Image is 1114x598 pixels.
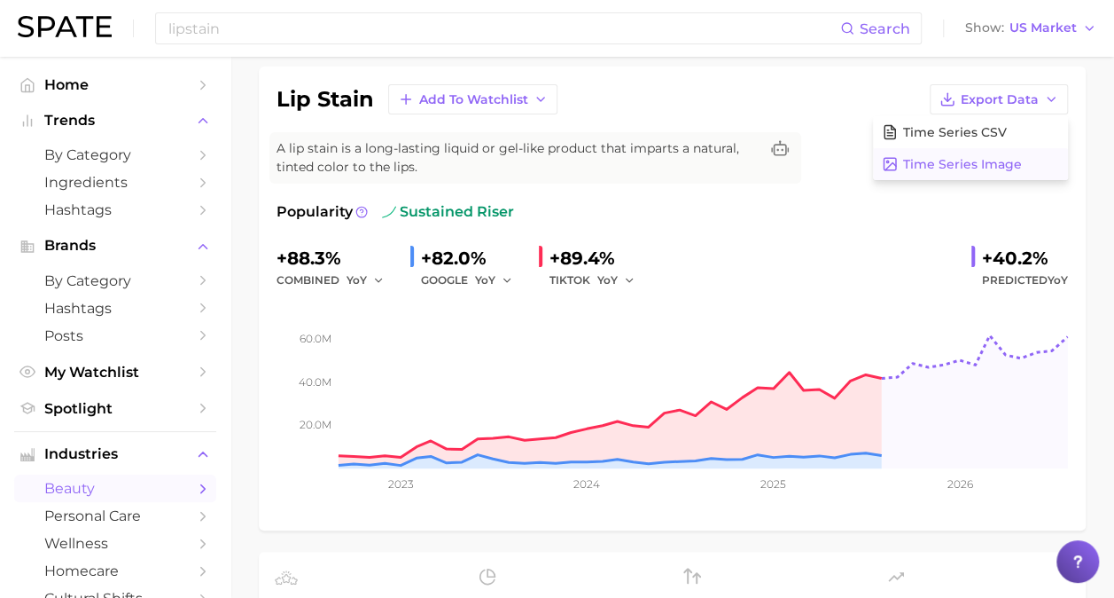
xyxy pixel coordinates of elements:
[549,270,647,291] div: TIKTOK
[873,116,1068,180] div: Export Data
[14,530,216,557] a: wellness
[44,238,186,254] span: Brands
[277,270,396,291] div: combined
[597,272,618,287] span: YoY
[421,270,525,291] div: GOOGLE
[167,13,840,43] input: Search here for a brand, industry, or ingredient
[347,272,367,287] span: YoY
[475,270,513,291] button: YoY
[44,508,186,524] span: personal care
[419,92,528,107] span: Add to Watchlist
[903,157,1022,172] span: Time Series Image
[965,23,1004,33] span: Show
[44,327,186,344] span: Posts
[14,267,216,295] a: by Category
[573,477,600,491] tspan: 2024
[597,270,635,291] button: YoY
[44,300,186,317] span: Hashtags
[14,557,216,585] a: homecare
[1048,273,1068,287] span: YoY
[14,475,216,502] a: beauty
[14,395,216,422] a: Spotlight
[44,272,186,289] span: by Category
[44,364,186,381] span: My Watchlist
[44,113,186,129] span: Trends
[388,84,557,114] button: Add to Watchlist
[44,146,186,163] span: by Category
[44,563,186,579] span: homecare
[277,89,374,110] h1: lip stain
[44,201,186,218] span: Hashtags
[549,244,647,272] div: +89.4%
[860,20,910,37] span: Search
[277,201,353,223] span: Popularity
[44,480,186,497] span: beauty
[760,477,786,491] tspan: 2025
[44,535,186,552] span: wellness
[982,270,1068,291] span: Predicted
[14,196,216,224] a: Hashtags
[44,400,186,417] span: Spotlight
[14,358,216,386] a: My Watchlist
[388,477,414,491] tspan: 2023
[277,244,396,272] div: +88.3%
[347,270,385,291] button: YoY
[961,92,1039,107] span: Export Data
[14,141,216,169] a: by Category
[44,446,186,462] span: Industries
[982,244,1068,272] div: +40.2%
[421,244,525,272] div: +82.0%
[14,232,216,259] button: Brands
[18,16,112,37] img: SPATE
[14,295,216,322] a: Hashtags
[961,17,1101,40] button: ShowUS Market
[930,84,1068,114] button: Export Data
[14,169,216,196] a: Ingredients
[14,71,216,98] a: Home
[44,76,186,93] span: Home
[947,477,972,491] tspan: 2026
[44,174,186,191] span: Ingredients
[382,205,396,219] img: sustained riser
[475,272,495,287] span: YoY
[903,125,1007,140] span: Time Series CSV
[14,107,216,134] button: Trends
[382,201,514,223] span: sustained riser
[1009,23,1077,33] span: US Market
[14,441,216,468] button: Industries
[14,322,216,350] a: Posts
[277,139,759,177] span: A lip stain is a long-lasting liquid or gel-like product that imparts a natural, tinted color to ...
[14,502,216,530] a: personal care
